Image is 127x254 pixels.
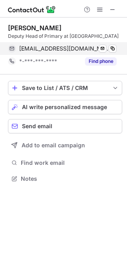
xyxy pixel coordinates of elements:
span: Send email [22,123,52,129]
span: Notes [21,175,119,182]
img: ContactOut v5.3.10 [8,5,56,14]
span: AI write personalized message [22,104,107,110]
button: Reveal Button [85,57,117,65]
span: [EMAIL_ADDRESS][DOMAIN_NAME] [19,45,111,52]
button: AI write personalized message [8,100,122,114]
div: Deputy Head of Primary at [GEOGRAPHIC_DATA] [8,33,122,40]
button: Notes [8,173,122,184]
span: Add to email campaign [22,142,85,148]
div: Save to List / ATS / CRM [22,85,108,91]
button: Send email [8,119,122,133]
div: [PERSON_NAME] [8,24,62,32]
button: Add to email campaign [8,138,122,152]
span: Find work email [21,159,119,166]
button: Find work email [8,157,122,168]
button: save-profile-one-click [8,81,122,95]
